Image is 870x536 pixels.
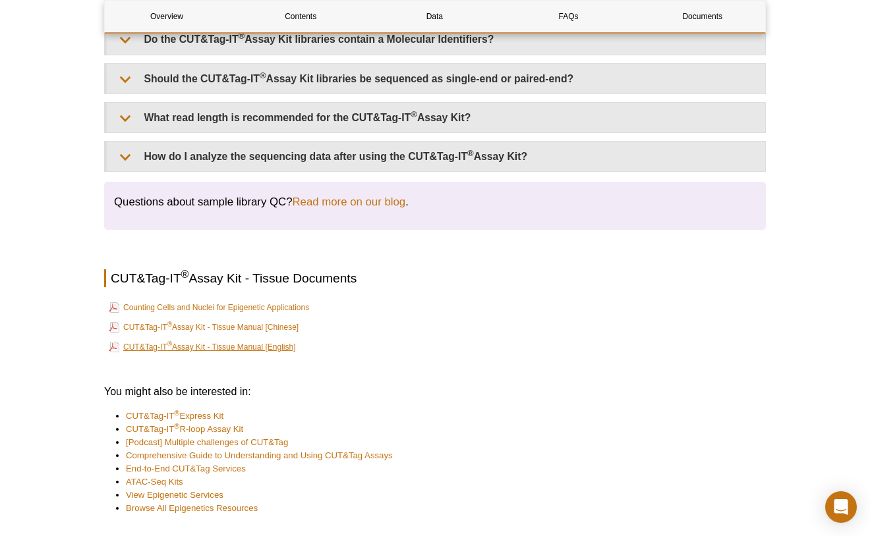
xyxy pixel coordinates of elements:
summary: Do the CUT&Tag-IT®Assay Kit libraries contain a Molecular Identifiers? [107,24,765,54]
a: View Epigenetic Services [126,489,223,502]
a: CUT&Tag-IT®R-loop Assay Kit [126,423,243,436]
summary: Should the CUT&Tag-IT®Assay Kit libraries be sequenced as single-end or paired-end? [107,64,765,94]
sup: ® [467,148,474,158]
h3: Questions about sample library QC? . [114,194,756,210]
h2: CUT&Tag-IT Assay Kit - Tissue Documents [104,269,766,287]
a: ATAC-Seq Kits [126,475,183,489]
h3: You might also be interested in: [104,384,766,400]
a: CUT&Tag-IT®Express Kit [126,410,223,423]
sup: ® [239,31,245,41]
sup: ® [174,409,179,417]
sup: ® [411,109,417,119]
a: Read more on our blog [293,194,406,210]
a: End-to-End CUT&Tag Services [126,462,246,475]
a: CUT&Tag-IT®Assay Kit - Tissue Manual [English] [109,339,295,355]
sup: ® [174,422,179,430]
summary: How do I analyze the sequencing data after using the CUT&Tag-IT®Assay Kit? [107,142,765,171]
a: CUT&Tag-IT®Assay Kit - Tissue Manual [Chinese] [109,319,299,335]
div: Open Intercom Messenger [825,491,857,523]
a: Documents [641,1,765,32]
sup: ® [260,70,266,80]
a: Browse All Epigenetics Resources [126,502,258,515]
a: [Podcast] Multiple challenges of CUT&Tag [126,436,288,449]
a: Data [372,1,496,32]
a: FAQs [507,1,631,32]
sup: ® [167,340,172,348]
a: Overview [105,1,229,32]
a: Contents [239,1,362,32]
summary: What read length is recommended for the CUT&Tag-IT®Assay Kit? [107,103,765,132]
a: Comprehensive Guide to Understanding and Using CUT&Tag Assays [126,449,393,462]
a: Counting Cells and Nuclei for Epigenetic Applications [109,300,309,315]
sup: ® [181,269,189,280]
sup: ® [167,321,172,328]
